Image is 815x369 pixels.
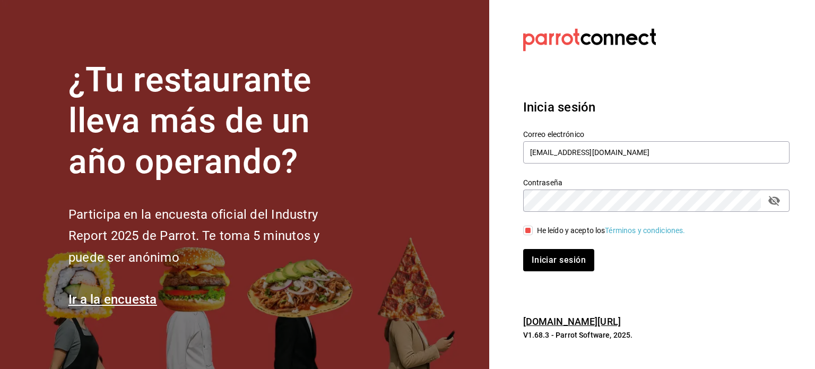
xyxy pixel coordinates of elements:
[68,204,355,269] h2: Participa en la encuesta oficial del Industry Report 2025 de Parrot. Te toma 5 minutos y puede se...
[537,225,686,236] div: He leído y acepto los
[68,292,157,307] a: Ir a la encuesta
[523,179,790,186] label: Contraseña
[765,192,783,210] button: passwordField
[523,249,594,271] button: Iniciar sesión
[605,226,685,235] a: Términos y condiciones.
[523,131,790,138] label: Correo electrónico
[523,330,790,340] p: V1.68.3 - Parrot Software, 2025.
[523,316,621,327] a: [DOMAIN_NAME][URL]
[68,60,355,182] h1: ¿Tu restaurante lleva más de un año operando?
[523,98,790,117] h3: Inicia sesión
[523,141,790,164] input: Ingresa tu correo electrónico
